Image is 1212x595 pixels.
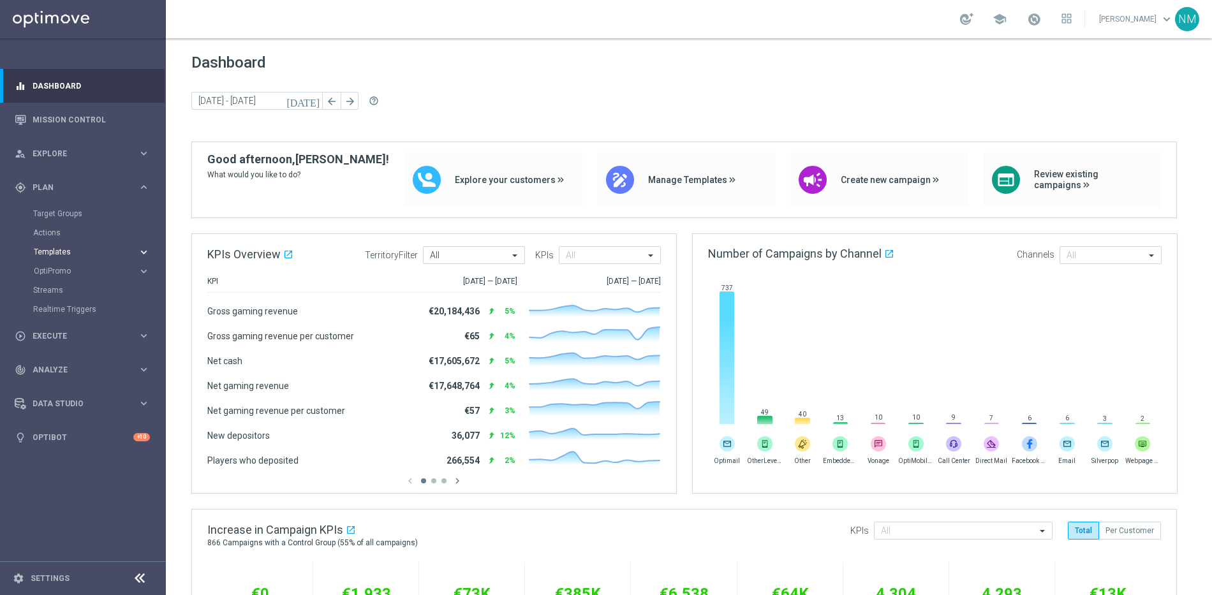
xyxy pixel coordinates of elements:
i: play_circle_outline [15,330,26,342]
a: Actions [33,228,133,238]
div: Plan [15,182,138,193]
a: Optibot [33,420,133,454]
i: keyboard_arrow_right [138,246,150,258]
div: OptiPromo [33,261,165,281]
div: NM [1175,7,1199,31]
div: OptiPromo [34,267,138,275]
button: Data Studio keyboard_arrow_right [14,399,151,409]
div: Execute [15,330,138,342]
span: Data Studio [33,400,138,408]
span: Templates [34,248,125,256]
i: keyboard_arrow_right [138,147,150,159]
div: +10 [133,433,150,441]
a: Target Groups [33,209,133,219]
a: Dashboard [33,69,150,103]
div: Dashboard [15,69,150,103]
div: Streams [33,281,165,300]
i: keyboard_arrow_right [138,364,150,376]
i: settings [13,573,24,584]
span: Explore [33,150,138,158]
span: OptiPromo [34,267,125,275]
div: Actions [33,223,165,242]
button: play_circle_outline Execute keyboard_arrow_right [14,331,151,341]
div: Data Studio [15,398,138,409]
i: keyboard_arrow_right [138,181,150,193]
i: gps_fixed [15,182,26,193]
a: [PERSON_NAME]keyboard_arrow_down [1098,10,1175,29]
i: keyboard_arrow_right [138,397,150,409]
div: Analyze [15,364,138,376]
span: keyboard_arrow_down [1160,12,1174,26]
i: lightbulb [15,432,26,443]
a: Streams [33,285,133,295]
div: Templates [34,248,138,256]
span: Plan [33,184,138,191]
i: track_changes [15,364,26,376]
button: Mission Control [14,115,151,125]
button: equalizer Dashboard [14,81,151,91]
i: keyboard_arrow_right [138,330,150,342]
div: Target Groups [33,204,165,223]
i: keyboard_arrow_right [138,265,150,277]
a: Realtime Triggers [33,304,133,314]
a: Settings [31,575,70,582]
button: person_search Explore keyboard_arrow_right [14,149,151,159]
a: Mission Control [33,103,150,136]
button: track_changes Analyze keyboard_arrow_right [14,365,151,375]
span: Execute [33,332,138,340]
div: Optibot [15,420,150,454]
button: OptiPromo keyboard_arrow_right [33,266,151,276]
div: Realtime Triggers [33,300,165,319]
div: Templates [33,242,165,261]
button: gps_fixed Plan keyboard_arrow_right [14,182,151,193]
div: Mission Control [15,103,150,136]
i: equalizer [15,80,26,92]
span: school [993,12,1007,26]
div: Explore [15,148,138,159]
button: lightbulb Optibot +10 [14,432,151,443]
span: Analyze [33,366,138,374]
i: person_search [15,148,26,159]
button: Templates keyboard_arrow_right [33,247,151,257]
